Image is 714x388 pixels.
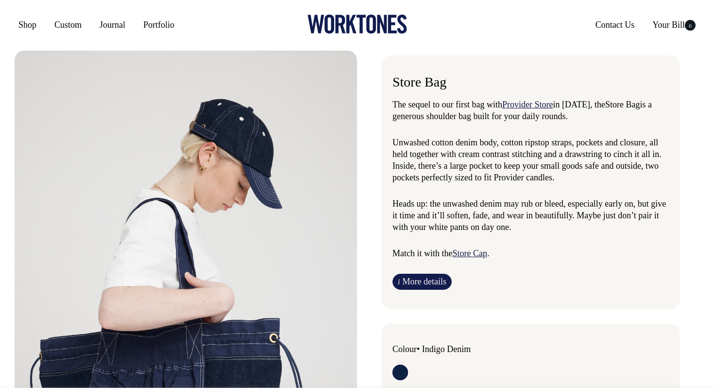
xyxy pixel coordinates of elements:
a: Journal [96,16,129,34]
span: 0 [685,20,696,31]
a: Shop [15,16,40,34]
a: Your Bill0 [648,16,699,34]
a: Contact Us [592,16,639,34]
a: Portfolio [139,16,178,34]
a: Custom [51,16,85,34]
